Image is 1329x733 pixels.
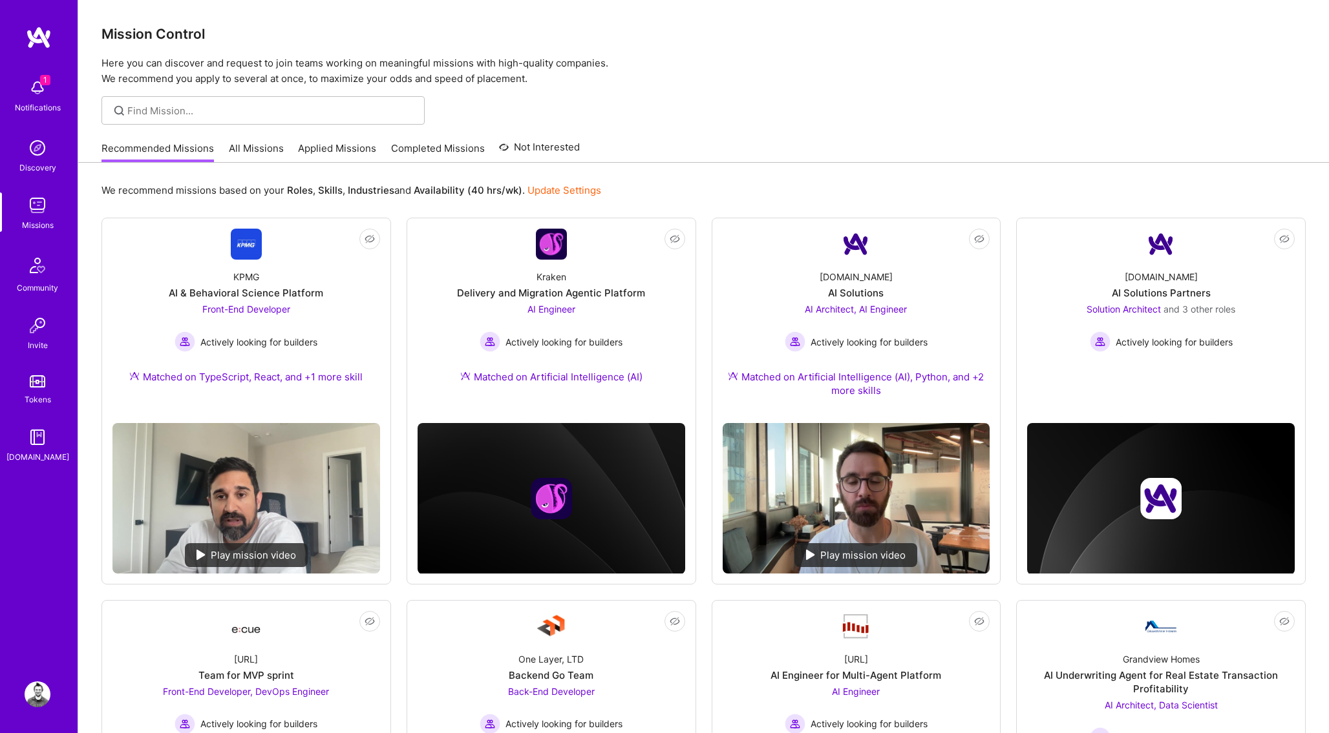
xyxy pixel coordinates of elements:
img: Company Logo [840,613,871,640]
p: Here you can discover and request to join teams working on meaningful missions with high-quality ... [101,56,1306,87]
img: discovery [25,135,50,161]
span: Actively looking for builders [505,335,622,349]
span: Front-End Developer, DevOps Engineer [163,686,329,697]
span: 1 [40,75,50,85]
img: Company logo [1140,478,1182,519]
div: AI Underwriting Agent for Real Estate Transaction Profitability [1027,668,1295,696]
div: Matched on TypeScript, React, and +1 more skill [129,370,363,384]
i: icon SearchGrey [112,103,127,118]
img: Invite [25,313,50,338]
div: Team for MVP sprint [198,668,294,682]
b: Skills [318,184,343,196]
div: Discovery [19,161,56,174]
img: No Mission [112,423,380,573]
img: Company Logo [1145,229,1176,260]
span: Actively looking for builders [811,335,928,349]
div: [DOMAIN_NAME] [820,270,893,284]
div: [DOMAIN_NAME] [6,450,69,464]
img: Company Logo [840,229,871,260]
a: Completed Missions [391,141,485,163]
img: tokens [30,375,45,387]
a: User Avatar [21,681,54,707]
span: Actively looking for builders [505,717,622,730]
span: AI Architect, AI Engineer [805,304,907,315]
span: AI Architect, Data Scientist [1105,699,1218,710]
img: Company Logo [231,229,262,260]
i: icon EyeClosed [670,234,680,244]
img: User Avatar [25,681,50,707]
div: Play mission video [794,543,917,567]
span: Solution Architect [1087,304,1161,315]
div: [URL] [844,652,868,666]
b: Industries [348,184,394,196]
div: One Layer, LTD [518,652,584,666]
div: Community [17,281,58,294]
img: cover [1027,423,1295,575]
div: Invite [28,338,48,352]
b: Availability (40 hrs/wk) [414,184,522,196]
img: Company Logo [536,611,567,642]
div: Missions [22,218,54,232]
img: Actively looking for builders [1090,331,1111,352]
span: AI Engineer [527,304,575,315]
div: Backend Go Team [509,668,593,682]
input: Find Mission... [127,104,415,118]
span: AI Engineer [832,686,880,697]
img: Company Logo [536,229,567,260]
span: Actively looking for builders [200,717,317,730]
a: Company Logo[DOMAIN_NAME]AI SolutionsAI Architect, AI Engineer Actively looking for buildersActiv... [723,229,990,413]
div: Matched on Artificial Intelligence (AI) [460,370,643,384]
img: Ateam Purple Icon [728,371,738,381]
img: bell [25,75,50,101]
span: Front-End Developer [202,304,290,315]
a: Company LogoKPMGAI & Behavioral Science PlatformFront-End Developer Actively looking for builders... [112,229,380,413]
a: All Missions [229,141,284,163]
img: Company logo [531,478,572,519]
div: Matched on Artificial Intelligence (AI), Python, and +2 more skills [723,370,990,397]
img: play [806,550,815,560]
i: icon EyeClosed [974,234,984,244]
a: Not Interested [499,139,580,163]
a: Recommended Missions [101,141,214,163]
img: cover [418,423,685,574]
div: AI Engineer for Multi-Agent Platform [771,668,941,682]
img: guide book [25,424,50,450]
div: AI Solutions [828,286,884,300]
a: Applied Missions [298,141,376,163]
span: and 3 other roles [1164,304,1235,315]
div: KPMG [233,270,259,284]
div: Delivery and Migration Agentic Platform [457,286,645,300]
img: logo [26,26,52,49]
i: icon EyeClosed [670,616,680,626]
h3: Mission Control [101,26,1306,42]
div: AI Solutions Partners [1112,286,1211,300]
img: Actively looking for builders [785,331,805,352]
div: Grandview Homes [1123,652,1200,666]
div: Kraken [537,270,566,284]
img: Company Logo [1145,621,1176,632]
span: Back-End Developer [508,686,595,697]
a: Update Settings [527,184,601,196]
div: Play mission video [185,543,308,567]
img: Ateam Purple Icon [129,371,140,381]
img: play [197,550,206,560]
img: Ateam Purple Icon [460,371,471,381]
div: AI & Behavioral Science Platform [169,286,323,300]
img: No Mission [723,423,990,573]
span: Actively looking for builders [1116,335,1233,349]
i: icon EyeClosed [365,616,375,626]
i: icon EyeClosed [1279,234,1290,244]
span: Actively looking for builders [811,717,928,730]
b: Roles [287,184,313,196]
img: Company Logo [231,615,262,638]
div: Tokens [25,393,51,406]
img: Community [22,250,53,281]
img: Actively looking for builders [480,331,500,352]
img: Actively looking for builders [175,331,195,352]
p: We recommend missions based on your , , and . [101,183,601,197]
div: [URL] [234,652,258,666]
div: Notifications [15,101,61,114]
i: icon EyeClosed [1279,616,1290,626]
a: Company LogoKrakenDelivery and Migration Agentic PlatformAI Engineer Actively looking for builder... [418,229,685,399]
a: Company Logo[DOMAIN_NAME]AI Solutions PartnersSolution Architect and 3 other rolesActively lookin... [1027,229,1295,396]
